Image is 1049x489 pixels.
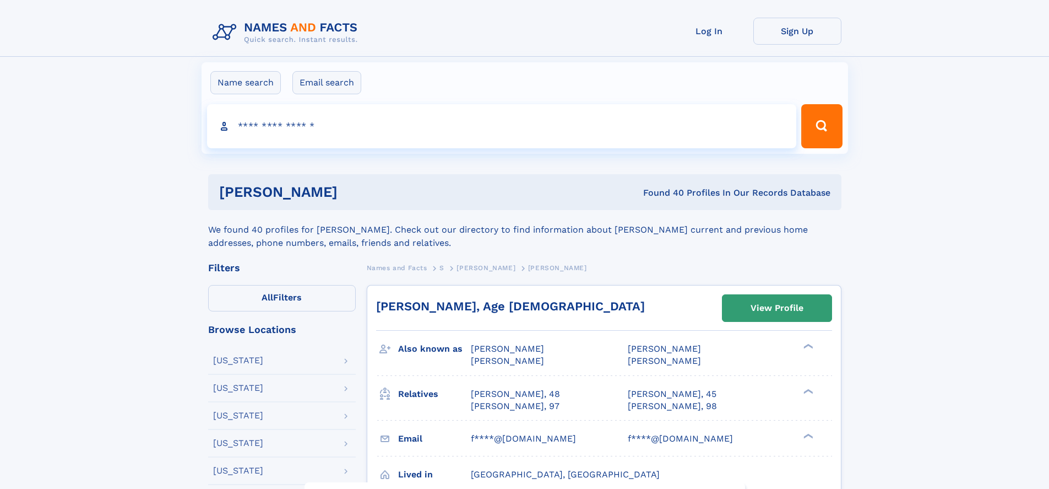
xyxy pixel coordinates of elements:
[207,104,797,148] input: search input
[628,343,701,354] span: [PERSON_NAME]
[801,343,814,350] div: ❯
[398,465,471,484] h3: Lived in
[376,299,645,313] a: [PERSON_NAME], Age [DEMOGRAPHIC_DATA]
[471,388,560,400] a: [PERSON_NAME], 48
[367,261,427,275] a: Names and Facts
[439,264,444,272] span: S
[471,356,544,366] span: [PERSON_NAME]
[439,261,444,275] a: S
[751,295,803,321] div: View Profile
[213,411,263,420] div: [US_STATE]
[208,18,367,47] img: Logo Names and Facts
[722,295,831,321] a: View Profile
[219,185,491,199] h1: [PERSON_NAME]
[801,388,814,395] div: ❯
[398,385,471,404] h3: Relatives
[213,356,263,365] div: [US_STATE]
[292,71,361,94] label: Email search
[398,429,471,448] h3: Email
[208,263,356,273] div: Filters
[213,384,263,393] div: [US_STATE]
[262,292,273,303] span: All
[665,18,753,45] a: Log In
[628,400,717,412] a: [PERSON_NAME], 98
[210,71,281,94] label: Name search
[628,356,701,366] span: [PERSON_NAME]
[628,388,716,400] a: [PERSON_NAME], 45
[471,400,559,412] a: [PERSON_NAME], 97
[456,261,515,275] a: [PERSON_NAME]
[471,469,660,480] span: [GEOGRAPHIC_DATA], [GEOGRAPHIC_DATA]
[801,104,842,148] button: Search Button
[213,466,263,475] div: [US_STATE]
[490,187,830,199] div: Found 40 Profiles In Our Records Database
[213,439,263,448] div: [US_STATE]
[801,432,814,439] div: ❯
[208,325,356,335] div: Browse Locations
[471,343,544,354] span: [PERSON_NAME]
[753,18,841,45] a: Sign Up
[528,264,587,272] span: [PERSON_NAME]
[208,285,356,311] label: Filters
[398,340,471,358] h3: Also known as
[456,264,515,272] span: [PERSON_NAME]
[208,210,841,250] div: We found 40 profiles for [PERSON_NAME]. Check out our directory to find information about [PERSON...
